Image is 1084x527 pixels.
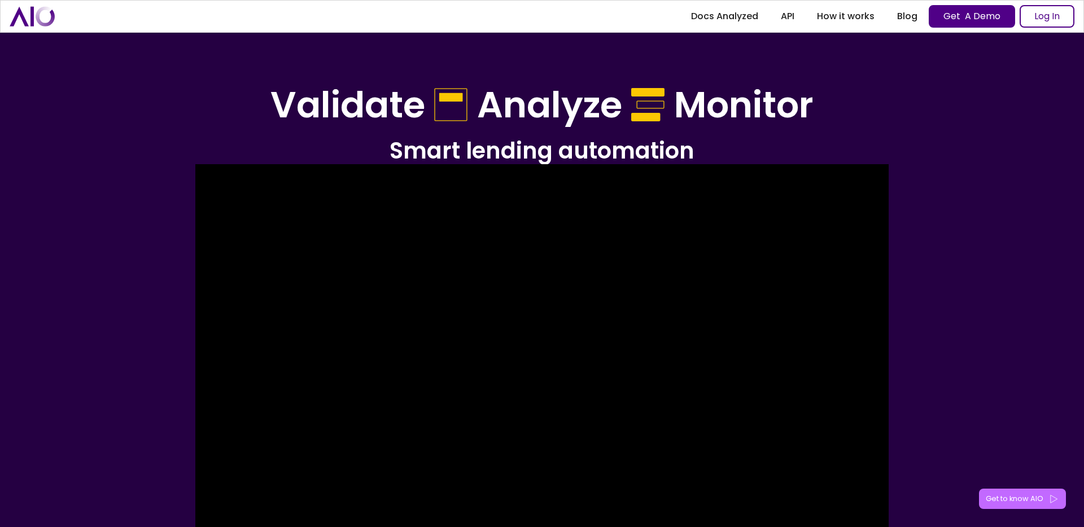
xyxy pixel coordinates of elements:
[886,6,929,27] a: Blog
[806,6,886,27] a: How it works
[929,5,1015,28] a: Get A Demo
[986,493,1043,504] div: Get to know AIO
[477,84,622,127] h1: Analyze
[10,6,55,26] a: home
[770,6,806,27] a: API
[270,84,425,127] h1: Validate
[1020,5,1074,28] a: Log In
[680,6,770,27] a: Docs Analyzed
[220,136,864,165] h2: Smart lending automation
[674,84,814,127] h1: Monitor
